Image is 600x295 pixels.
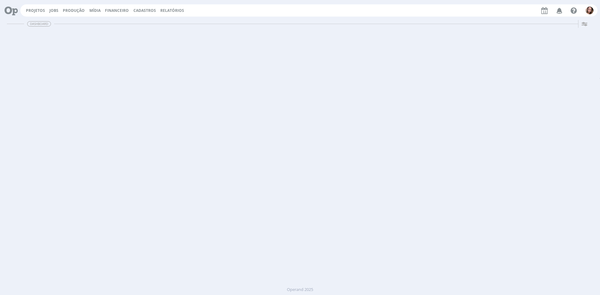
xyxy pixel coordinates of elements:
[586,7,593,14] img: T
[585,5,594,16] button: T
[132,8,158,13] button: Cadastros
[133,8,156,13] span: Cadastros
[160,8,184,13] a: Relatórios
[89,8,101,13] a: Mídia
[158,8,186,13] button: Relatórios
[61,8,87,13] button: Produção
[103,8,131,13] button: Financeiro
[49,8,58,13] a: Jobs
[27,21,51,27] span: Dashboard
[24,8,47,13] button: Projetos
[47,8,60,13] button: Jobs
[87,8,102,13] button: Mídia
[26,8,45,13] a: Projetos
[105,8,129,13] a: Financeiro
[63,8,85,13] a: Produção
